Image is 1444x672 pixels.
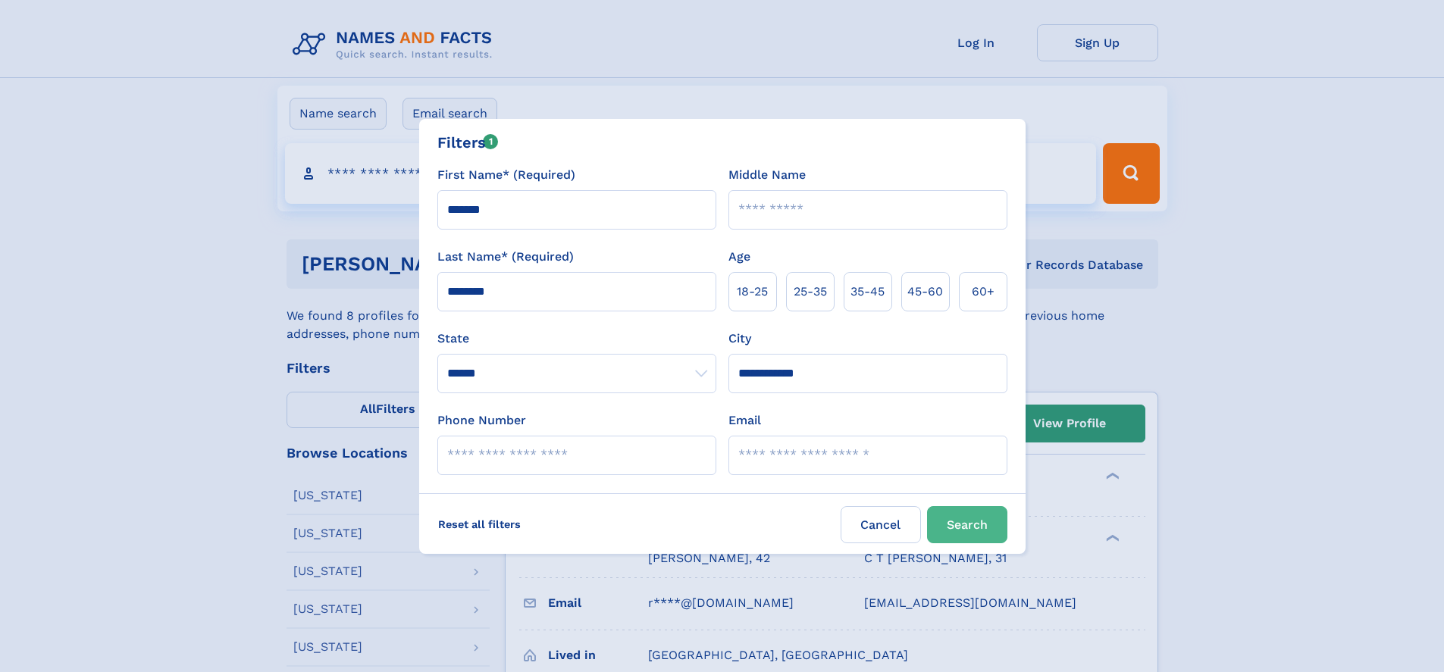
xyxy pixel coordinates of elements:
[437,411,526,430] label: Phone Number
[737,283,768,301] span: 18‑25
[437,166,575,184] label: First Name* (Required)
[850,283,885,301] span: 35‑45
[728,248,750,266] label: Age
[907,283,943,301] span: 45‑60
[728,411,761,430] label: Email
[972,283,995,301] span: 60+
[437,131,499,154] div: Filters
[794,283,827,301] span: 25‑35
[841,506,921,543] label: Cancel
[728,166,806,184] label: Middle Name
[428,506,531,542] label: Reset all filters
[728,330,751,348] label: City
[437,330,716,348] label: State
[437,248,574,266] label: Last Name* (Required)
[927,506,1007,543] button: Search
